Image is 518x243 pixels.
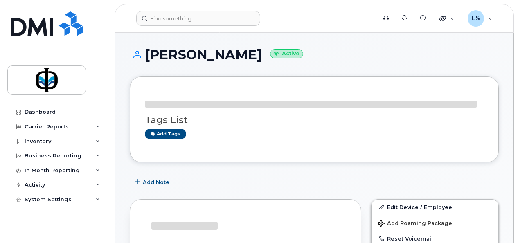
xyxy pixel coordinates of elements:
[372,214,498,231] button: Add Roaming Package
[143,178,169,186] span: Add Note
[372,200,498,214] a: Edit Device / Employee
[378,220,452,228] span: Add Roaming Package
[270,49,303,59] small: Active
[130,47,499,62] h1: [PERSON_NAME]
[145,115,484,125] h3: Tags List
[130,175,176,189] button: Add Note
[145,129,186,139] a: Add tags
